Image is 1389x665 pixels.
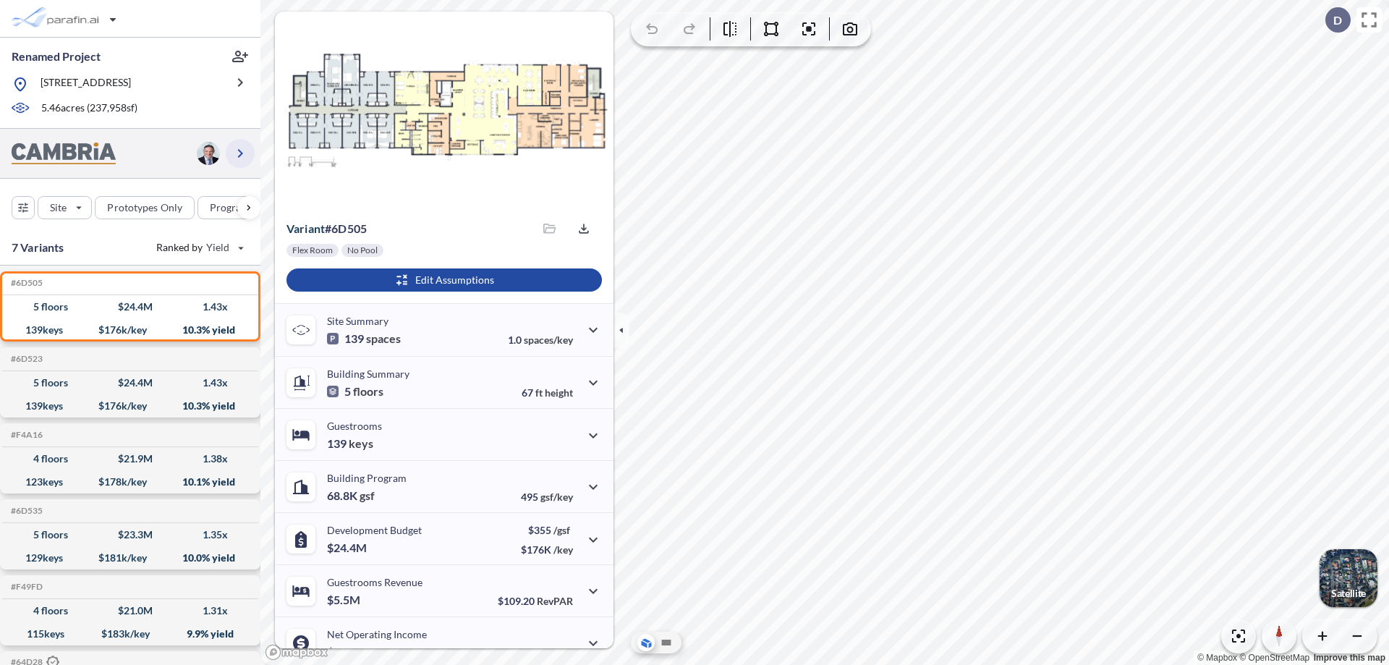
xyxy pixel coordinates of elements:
[12,239,64,256] p: 7 Variants
[537,595,573,607] span: RevPAR
[197,196,276,219] button: Program
[637,634,655,651] button: Aerial View
[658,634,675,651] button: Site Plan
[349,436,373,451] span: keys
[327,331,401,346] p: 139
[286,268,602,292] button: Edit Assumptions
[522,386,573,399] p: 67
[286,221,367,236] p: # 6d505
[8,354,43,364] h5: Click to copy the code
[1239,653,1309,663] a: OpenStreetMap
[521,491,573,503] p: 495
[327,645,362,659] p: $2.5M
[1320,549,1377,607] img: Switcher Image
[360,488,375,503] span: gsf
[327,420,382,432] p: Guestrooms
[327,541,369,555] p: $24.4M
[1314,653,1385,663] a: Improve this map
[286,221,325,235] span: Variant
[545,386,573,399] span: height
[366,331,401,346] span: spaces
[327,315,388,327] p: Site Summary
[50,200,67,215] p: Site
[197,142,220,165] img: user logo
[327,524,422,536] p: Development Budget
[12,48,101,64] p: Renamed Project
[521,543,573,556] p: $176K
[38,196,92,219] button: Site
[292,245,333,256] p: Flex Room
[107,200,182,215] p: Prototypes Only
[1331,588,1366,599] p: Satellite
[353,384,383,399] span: floors
[511,647,573,659] p: 45.0%
[553,524,570,536] span: /gsf
[540,491,573,503] span: gsf/key
[1197,653,1237,663] a: Mapbox
[347,245,378,256] p: No Pool
[524,334,573,346] span: spaces/key
[1333,14,1342,27] p: D
[535,386,543,399] span: ft
[8,430,43,440] h5: Click to copy the code
[206,240,230,255] span: Yield
[541,647,573,659] span: margin
[327,628,427,640] p: Net Operating Income
[521,524,573,536] p: $355
[327,436,373,451] p: 139
[8,506,43,516] h5: Click to copy the code
[1320,549,1377,607] button: Switcher ImageSatellite
[327,384,383,399] p: 5
[41,101,137,117] p: 5.46 acres ( 237,958 sf)
[327,368,409,380] p: Building Summary
[327,576,422,588] p: Guestrooms Revenue
[327,593,362,607] p: $5.5M
[41,75,131,93] p: [STREET_ADDRESS]
[145,236,253,259] button: Ranked by Yield
[415,273,494,287] p: Edit Assumptions
[8,582,43,592] h5: Click to copy the code
[327,488,375,503] p: 68.8K
[12,143,116,165] img: BrandImage
[508,334,573,346] p: 1.0
[498,595,573,607] p: $109.20
[95,196,195,219] button: Prototypes Only
[210,200,250,215] p: Program
[553,543,573,556] span: /key
[265,644,328,661] a: Mapbox homepage
[327,472,407,484] p: Building Program
[8,278,43,288] h5: Click to copy the code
